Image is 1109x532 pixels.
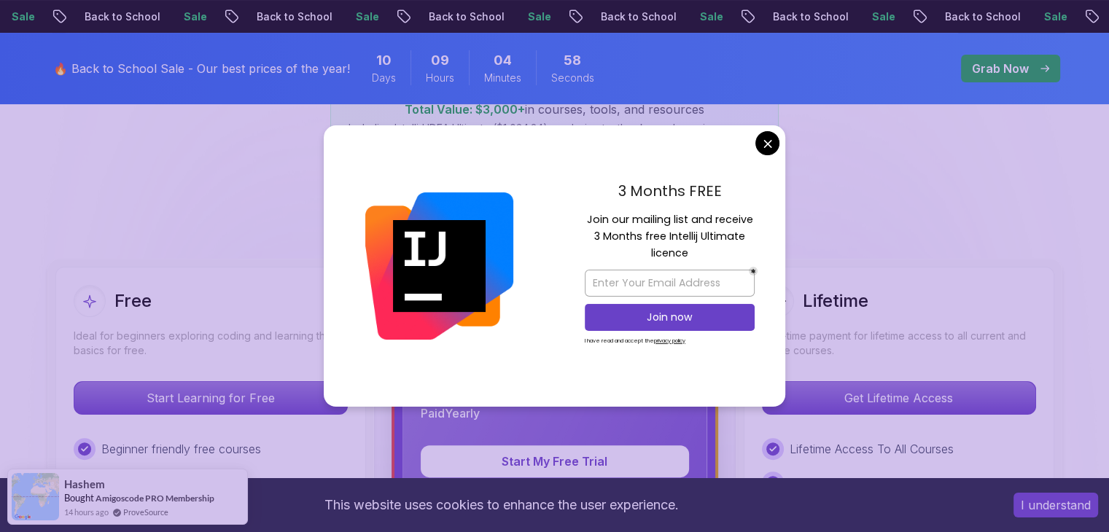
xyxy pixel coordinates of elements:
[53,60,350,77] p: 🔥 Back to School Sale - Our best prices of the year!
[551,71,594,85] span: Seconds
[123,506,168,518] a: ProveSource
[1024,9,1070,24] p: Sale
[12,473,59,520] img: provesource social proof notification image
[64,506,109,518] span: 14 hours ago
[484,71,521,85] span: Minutes
[431,50,449,71] span: 9 Hours
[803,289,868,313] h2: Lifetime
[74,391,348,405] a: Start Learning for Free
[564,50,581,71] span: 58 Seconds
[372,71,396,85] span: Days
[790,474,934,491] p: All Future Courses Included
[64,478,105,490] span: Hashem
[349,101,760,118] p: in courses, tools, and resources
[11,489,992,521] div: This website uses cookies to enhance the user experience.
[74,381,348,415] button: Start Learning for Free
[438,453,672,470] p: Start My Free Trial
[426,71,454,85] span: Hours
[680,9,726,24] p: Sale
[752,9,852,24] p: Back to School
[494,50,512,71] span: 4 Minutes
[74,382,347,414] p: Start Learning for Free
[408,9,507,24] p: Back to School
[114,289,152,313] h2: Free
[507,9,554,24] p: Sale
[421,445,689,477] button: Start My Free Trial
[762,391,1036,405] a: Get Lifetime Access
[64,9,163,24] p: Back to School
[421,454,689,469] a: Start My Free Trial
[236,9,335,24] p: Back to School
[763,382,1035,414] p: Get Lifetime Access
[96,493,214,504] a: Amigoscode PRO Membership
[762,329,1036,358] p: One-time payment for lifetime access to all current and future courses.
[405,102,525,117] span: Total Value: $3,000+
[421,404,480,422] p: Paid Yearly
[580,9,680,24] p: Back to School
[925,9,1024,24] p: Back to School
[349,121,760,136] p: Including IntelliJ IDEA Ultimate ($1,034.24), exclusive textbooks, and premium courses
[376,50,392,71] span: 10 Days
[101,440,261,458] p: Beginner friendly free courses
[74,329,348,358] p: Ideal for beginners exploring coding and learning the basics for free.
[790,440,954,458] p: Lifetime Access To All Courses
[335,9,382,24] p: Sale
[852,9,898,24] p: Sale
[762,381,1036,415] button: Get Lifetime Access
[64,492,94,504] span: Bought
[1013,493,1098,517] button: Accept cookies
[163,9,210,24] p: Sale
[972,60,1029,77] p: Grab Now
